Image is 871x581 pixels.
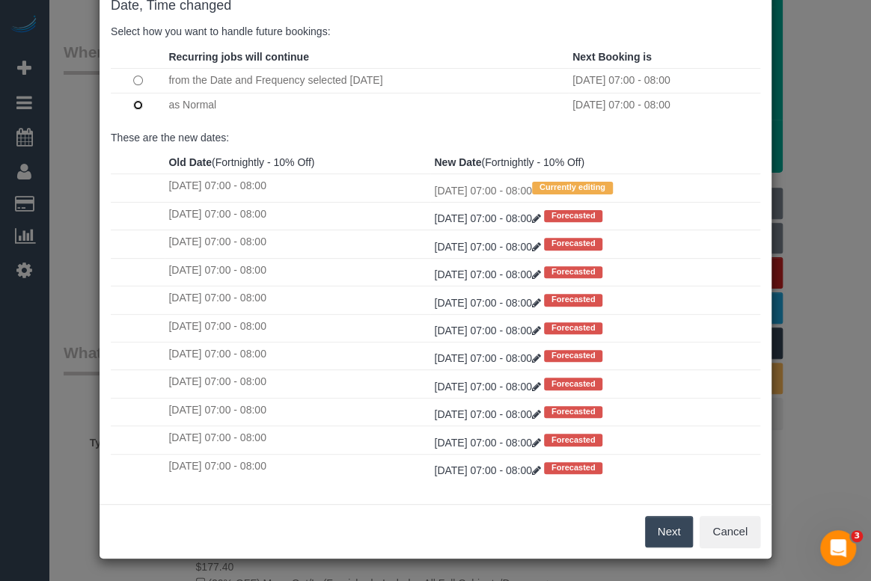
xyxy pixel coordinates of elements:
td: as Normal [165,93,569,117]
span: Forecasted [544,266,603,278]
th: (Fortnightly - 10% Off) [430,151,760,174]
button: Next [645,516,694,547]
a: [DATE] 07:00 - 08:00 [434,464,543,476]
td: [DATE] 07:00 - 08:00 [165,398,430,425]
td: [DATE] 07:00 - 08:00 [165,286,430,314]
td: [DATE] 07:00 - 08:00 [165,174,430,202]
td: [DATE] 07:00 - 08:00 [430,174,760,202]
a: [DATE] 07:00 - 08:00 [434,297,543,309]
a: [DATE] 07:00 - 08:00 [434,241,543,253]
a: [DATE] 07:00 - 08:00 [434,352,543,364]
span: Forecasted [544,406,603,418]
strong: Recurring jobs will continue [168,51,308,63]
td: [DATE] 07:00 - 08:00 [569,93,760,117]
td: from the Date and Frequency selected [DATE] [165,68,569,93]
a: [DATE] 07:00 - 08:00 [434,268,543,280]
strong: Old Date [168,156,212,168]
a: [DATE] 07:00 - 08:00 [434,437,543,449]
td: [DATE] 07:00 - 08:00 [165,454,430,482]
a: [DATE] 07:00 - 08:00 [434,325,543,336]
a: [DATE] 07:00 - 08:00 [434,381,543,393]
td: [DATE] 07:00 - 08:00 [569,68,760,93]
td: [DATE] 07:00 - 08:00 [165,258,430,286]
span: Forecasted [544,378,603,390]
span: Forecasted [544,434,603,446]
a: [DATE] 07:00 - 08:00 [434,212,543,224]
span: Forecasted [544,350,603,362]
th: (Fortnightly - 10% Off) [165,151,430,174]
span: Forecasted [544,322,603,334]
span: Forecasted [544,210,603,222]
span: Forecasted [544,294,603,306]
span: Forecasted [544,462,603,474]
strong: New Date [434,156,481,168]
strong: Next Booking is [572,51,652,63]
p: These are the new dates: [111,130,760,145]
span: 3 [851,530,863,542]
td: [DATE] 07:00 - 08:00 [165,426,430,454]
td: [DATE] 07:00 - 08:00 [165,314,430,342]
button: Cancel [700,516,760,547]
td: [DATE] 07:00 - 08:00 [165,230,430,258]
td: [DATE] 07:00 - 08:00 [165,202,430,230]
span: Currently editing [532,182,613,194]
span: Forecasted [544,238,603,250]
iframe: Intercom live chat [820,530,856,566]
td: [DATE] 07:00 - 08:00 [165,370,430,398]
td: [DATE] 07:00 - 08:00 [165,342,430,369]
a: [DATE] 07:00 - 08:00 [434,408,543,420]
p: Select how you want to handle future bookings: [111,24,760,39]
